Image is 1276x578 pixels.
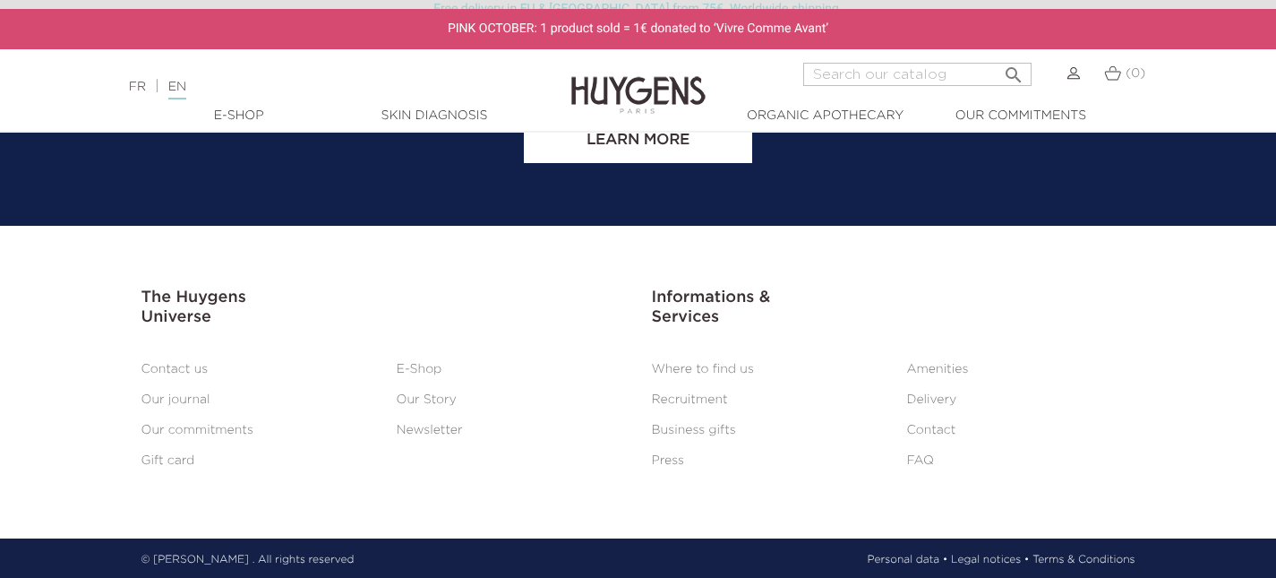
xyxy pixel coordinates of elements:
a: Gift card [141,454,195,467]
a: Delivery [907,393,957,406]
a: EN [168,81,186,99]
a: Legal notices • [951,552,1029,568]
a: E-Shop [397,363,442,375]
a: Contact [907,424,956,436]
a: Our journal [141,393,210,406]
a: Our Story [397,393,457,406]
button:  [998,57,1030,82]
a: Press [652,454,685,467]
a: Our commitments [141,424,253,436]
a: E-Shop [150,107,329,125]
a: Contact us [141,363,209,375]
a: FR [129,81,146,93]
a: Our commitments [931,107,1110,125]
a: Skin Diagnosis [345,107,524,125]
a: Where to find us [652,363,754,375]
h3: Informations & Services [652,289,1135,327]
h3: The Huygens Universe [141,289,625,327]
p: © [PERSON_NAME] . All rights reserved [141,552,355,568]
a: Newsletter [397,424,463,436]
a: Business gifts [652,424,736,436]
input: Search [803,63,1032,86]
i:  [1003,59,1024,81]
span: (0) [1126,67,1145,80]
a: Personal data • [868,552,948,568]
a: FAQ [907,454,934,467]
a: Recruitment [652,393,728,406]
a: Amenities [907,363,969,375]
a: Organic Apothecary [736,107,915,125]
div: | [120,76,518,98]
img: Huygens [571,47,706,116]
a: Terms & Conditions [1032,552,1135,568]
a: Learn more [524,118,752,163]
